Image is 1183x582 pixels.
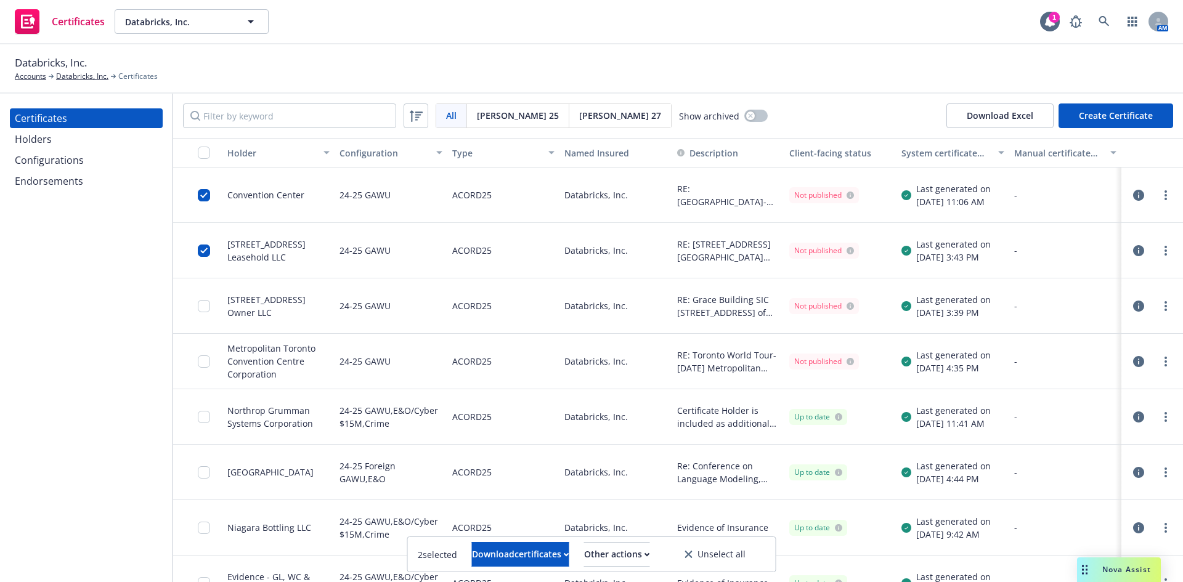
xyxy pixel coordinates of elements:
[198,411,210,423] input: Toggle Row Selected
[677,182,779,208] button: RE: [GEOGRAPHIC_DATA]- [DATE] The People of the State of [US_STATE] and its officers, agents, and...
[339,175,391,215] div: 24-25 GAWU
[10,108,163,128] a: Certificates
[15,108,67,128] div: Certificates
[896,138,1009,168] button: System certificate last generated
[1014,355,1116,368] div: -
[1014,466,1116,479] div: -
[1158,188,1173,203] a: more
[916,404,991,417] div: Last generated on
[198,189,210,201] input: Toggle Row Selected
[452,286,492,326] div: ACORD25
[1077,557,1161,582] button: Nova Assist
[697,550,746,559] span: Unselect all
[916,528,991,541] div: [DATE] 9:42 AM
[198,245,210,257] input: Toggle Row Selected
[115,9,269,34] button: Databricks, Inc.
[794,190,854,201] div: Not published
[183,103,396,128] input: Filter by keyword
[10,129,163,149] a: Holders
[452,175,492,215] div: ACORD25
[794,301,854,312] div: Not published
[52,17,105,26] span: Certificates
[198,300,210,312] input: Toggle Row Selected
[227,238,330,264] div: [STREET_ADDRESS] Leasehold LLC
[10,150,163,170] a: Configurations
[946,103,1054,128] button: Download Excel
[1014,188,1116,201] div: -
[916,349,991,362] div: Last generated on
[677,238,779,264] button: RE: [STREET_ADDRESS][GEOGRAPHIC_DATA] Brookfield Properties Developer LLC, [STREET_ADDRESS][GEOGR...
[1014,410,1116,423] div: -
[339,397,442,437] div: 24-25 GAWU,E&O/Cyber $15M,Crime
[559,278,672,334] div: Databricks, Inc.
[677,521,768,534] button: Evidence of Insurance
[227,466,314,479] div: [GEOGRAPHIC_DATA]
[1059,103,1173,128] button: Create Certificate
[677,349,779,374] button: RE: Toronto World Tour- [DATE] Metropolitan Toronto Convention Centre Corporation is included as ...
[198,522,210,534] input: Toggle Row Selected
[916,472,991,485] div: [DATE] 4:44 PM
[10,4,110,39] a: Certificates
[452,230,492,270] div: ACORD25
[1092,9,1116,34] a: Search
[447,138,559,168] button: Type
[15,55,87,71] span: Databricks, Inc.
[125,15,232,28] span: Databricks, Inc.
[452,507,492,548] div: ACORD25
[227,404,330,430] div: Northrop Grumman Systems Corporation
[901,147,990,160] div: System certificate last generated
[198,355,210,368] input: Toggle Row Selected
[559,138,672,168] button: Named Insured
[916,251,991,264] div: [DATE] 3:43 PM
[679,110,739,123] span: Show archived
[1014,147,1103,160] div: Manual certificate last generated
[1014,521,1116,534] div: -
[559,334,672,389] div: Databricks, Inc.
[1158,520,1173,535] a: more
[677,293,779,319] button: RE: Grace Building SIC [STREET_ADDRESS] of the Americas LLC, [STREET_ADDRESS] Owner LLC, Brookfie...
[665,542,766,567] button: Unselect all
[335,138,447,168] button: Configuration
[784,138,896,168] button: Client-facing status
[579,109,661,122] span: [PERSON_NAME] 27
[916,195,991,208] div: [DATE] 11:06 AM
[339,286,391,326] div: 24-25 GAWU
[198,466,210,479] input: Toggle Row Selected
[584,542,650,567] button: Other actions
[1077,557,1092,582] div: Drag to move
[222,138,335,168] button: Holder
[1009,138,1121,168] button: Manual certificate last generated
[916,238,991,251] div: Last generated on
[1120,9,1145,34] a: Switch app
[452,397,492,437] div: ACORD25
[794,356,854,367] div: Not published
[794,411,842,422] div: Up to date
[677,404,779,430] button: Certificate Holder is included as additional insured as respects General Liability, but only to t...
[15,171,83,191] div: Endorsements
[677,459,779,485] span: Re: Conference on Language Modeling, [DATE]-[DATE] Evidence of Coverage.
[339,230,391,270] div: 24-25 GAWU
[227,188,304,201] div: Convention Center
[916,293,991,306] div: Last generated on
[227,147,316,160] div: Holder
[916,182,991,195] div: Last generated on
[446,109,457,122] span: All
[15,71,46,82] a: Accounts
[584,543,650,566] div: Other actions
[794,522,842,533] div: Up to date
[472,542,569,567] button: Downloadcertificates
[1102,564,1151,575] span: Nova Assist
[1014,244,1116,257] div: -
[1063,9,1088,34] a: Report a Bug
[1158,299,1173,313] a: more
[1014,299,1116,312] div: -
[477,109,559,122] span: [PERSON_NAME] 25
[472,543,569,566] div: Download certificates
